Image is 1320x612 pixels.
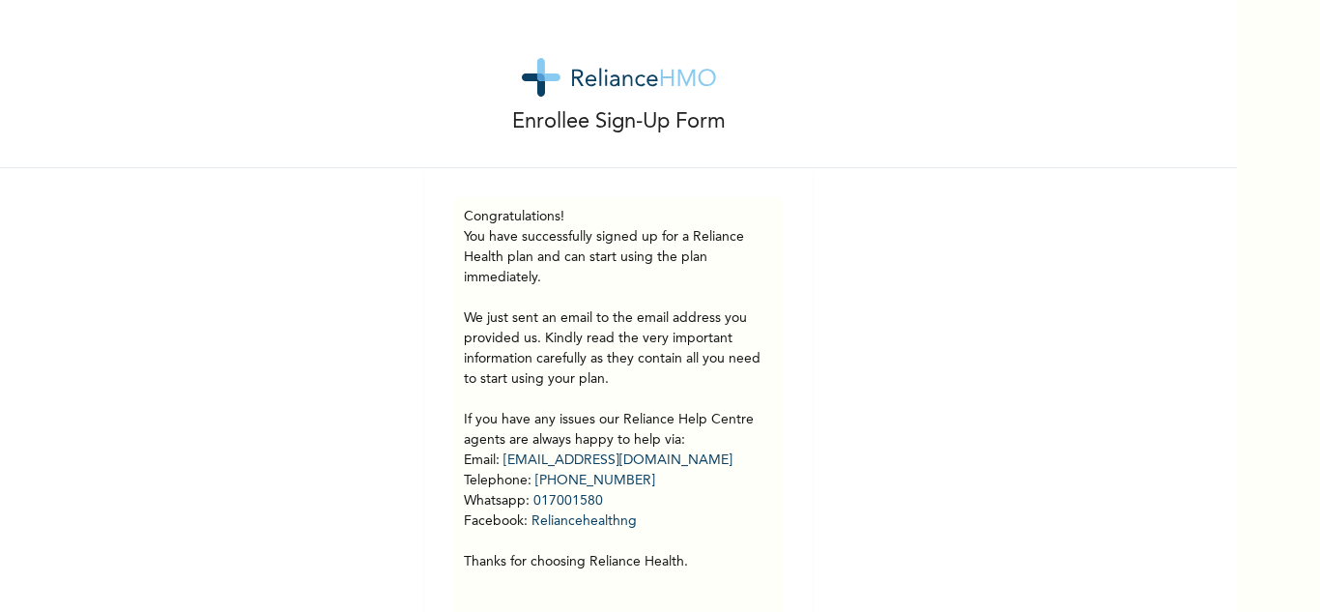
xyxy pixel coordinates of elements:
[503,453,732,467] a: [EMAIL_ADDRESS][DOMAIN_NAME]
[512,106,726,138] p: Enrollee Sign-Up Form
[464,207,773,227] h3: Congratulations!
[522,58,716,97] img: logo
[533,494,603,508] a: 017001580
[464,227,773,572] p: You have successfully signed up for a Reliance Health plan and can start using the plan immediate...
[535,474,655,487] a: [PHONE_NUMBER]
[531,514,637,528] a: Reliancehealthng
